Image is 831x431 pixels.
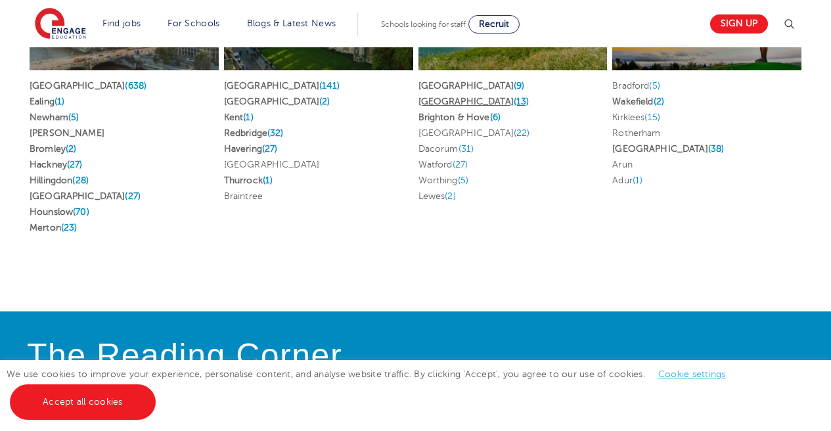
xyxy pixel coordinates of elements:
[66,144,76,154] span: (2)
[468,15,520,34] a: Recruit
[418,125,608,141] li: [GEOGRAPHIC_DATA]
[243,112,253,122] span: (1)
[30,112,79,122] a: Newham(5)
[67,160,83,170] span: (27)
[445,191,455,201] span: (2)
[418,189,608,204] li: Lewes
[263,175,273,185] span: (1)
[612,110,801,125] li: Kirklees
[612,173,801,189] li: Adur
[30,128,104,138] a: [PERSON_NAME]
[224,189,413,204] li: Braintree
[30,81,146,91] a: [GEOGRAPHIC_DATA](638)
[418,97,529,106] a: [GEOGRAPHIC_DATA](13)
[27,338,547,374] h4: The Reading Corner
[708,144,725,154] span: (38)
[612,97,664,106] a: Wakefield(2)
[633,175,642,185] span: (1)
[7,369,739,407] span: We use cookies to improve your experience, personalise content, and analyse website traffic. By c...
[514,97,529,106] span: (13)
[267,128,284,138] span: (32)
[458,175,468,185] span: (5)
[514,128,530,138] span: (22)
[319,81,340,91] span: (141)
[30,191,141,201] a: [GEOGRAPHIC_DATA](27)
[418,112,501,122] a: Brighton & Hove(6)
[224,112,254,122] a: Kent(1)
[224,175,273,185] a: Thurrock(1)
[418,173,608,189] li: Worthing
[649,81,660,91] span: (5)
[459,144,474,154] span: (31)
[73,207,89,217] span: (70)
[658,369,726,379] a: Cookie settings
[35,8,86,41] img: Engage Education
[224,97,330,106] a: [GEOGRAPHIC_DATA](2)
[654,97,664,106] span: (2)
[319,97,330,106] span: (2)
[61,223,78,233] span: (23)
[30,175,89,185] a: Hillingdon(28)
[612,157,801,173] li: Arun
[68,112,79,122] span: (5)
[224,81,340,91] a: [GEOGRAPHIC_DATA](141)
[381,20,466,29] span: Schools looking for staff
[224,144,278,154] a: Havering(27)
[247,18,336,28] a: Blogs & Latest News
[418,141,608,157] li: Dacorum
[479,19,509,29] span: Recruit
[30,223,77,233] a: Merton(23)
[30,160,83,170] a: Hackney(27)
[418,81,525,91] a: [GEOGRAPHIC_DATA](9)
[224,128,284,138] a: Redbridge(32)
[710,14,768,34] a: Sign up
[612,78,801,94] li: Bradford
[10,384,156,420] a: Accept all cookies
[125,81,146,91] span: (638)
[55,97,64,106] span: (1)
[514,81,524,91] span: (9)
[72,175,89,185] span: (28)
[612,125,801,141] li: Rotherham
[490,112,501,122] span: (6)
[612,144,724,154] a: [GEOGRAPHIC_DATA](38)
[125,191,141,201] span: (27)
[168,18,219,28] a: For Schools
[453,160,468,170] span: (27)
[30,207,89,217] a: Hounslow(70)
[418,157,608,173] li: Watford
[102,18,141,28] a: Find jobs
[644,112,660,122] span: (15)
[30,144,76,154] a: Bromley(2)
[262,144,278,154] span: (27)
[224,157,413,173] li: [GEOGRAPHIC_DATA]
[30,97,64,106] a: Ealing(1)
